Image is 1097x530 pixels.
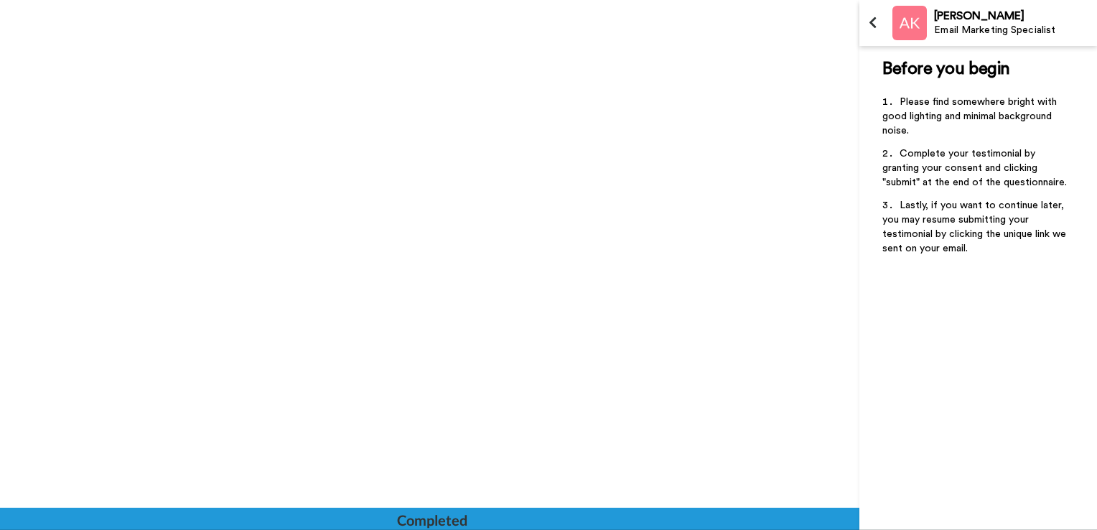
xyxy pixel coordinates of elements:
div: Completed [397,510,466,530]
span: Lastly, if you want to continue later, you may resume submitting your testimonial by clicking the... [882,200,1069,254]
div: Email Marketing Specialist [934,24,1096,37]
span: Please find somewhere bright with good lighting and minimal background noise. [882,97,1060,136]
div: [PERSON_NAME] [934,9,1096,23]
span: Before you begin [882,60,1009,78]
span: Complete your testimonial by granting your consent and clicking "submit" at the end of the questi... [882,149,1067,187]
img: Profile Image [892,6,927,40]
